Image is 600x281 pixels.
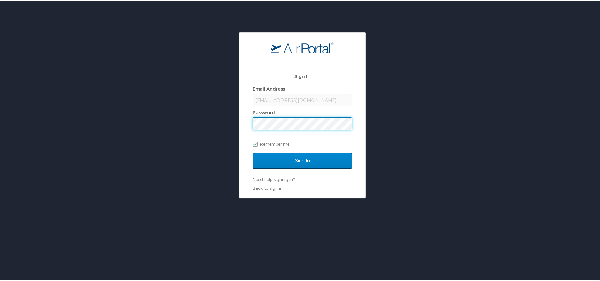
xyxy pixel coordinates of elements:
[253,176,295,181] a: Need help signing in?
[253,72,352,79] h2: Sign In
[253,185,283,190] a: Back to sign in
[253,109,275,114] label: Password
[253,152,352,168] input: Sign In
[271,41,334,53] img: logo
[253,85,285,91] label: Email Address
[253,138,352,148] label: Remember me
